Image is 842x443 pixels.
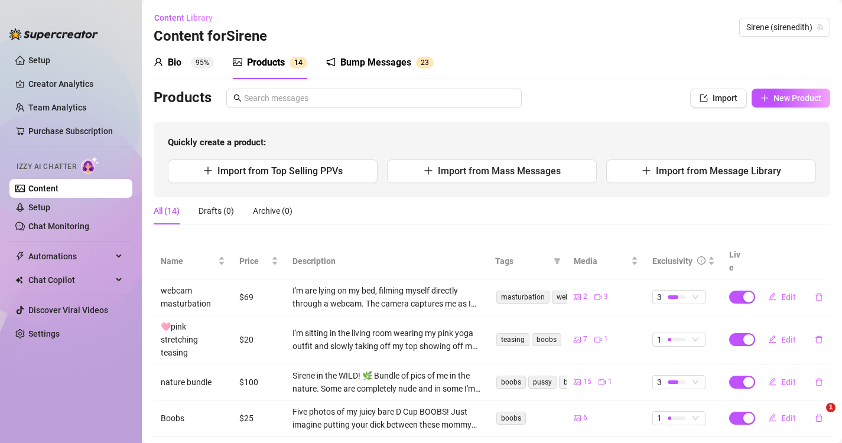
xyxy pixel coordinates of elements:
[326,57,336,67] span: notification
[233,94,242,102] span: search
[802,403,830,431] iframe: Intercom live chat
[574,294,581,301] span: picture
[781,292,796,302] span: Edit
[244,92,515,105] input: Search messages
[652,255,693,268] div: Exclusivity
[773,93,821,103] span: New Product
[746,18,823,36] span: Sirene (sirenedith)
[583,291,587,302] span: 2
[28,271,112,289] span: Chat Copilot
[28,74,123,93] a: Creator Analytics
[298,58,303,67] span: 4
[168,137,266,148] strong: Quickly create a product:
[657,333,662,346] span: 1
[657,376,662,389] span: 3
[292,405,482,431] div: Five photos of my juicy bare D Cup BOOBS! Just imagine putting your dick between these mommy milk...
[815,293,823,301] span: delete
[583,376,591,387] span: 15
[232,315,285,364] td: $20
[154,13,213,22] span: Content Library
[28,247,112,266] span: Automations
[28,329,60,338] a: Settings
[28,184,58,193] a: Content
[496,291,550,304] span: masturbation
[551,252,563,270] span: filter
[239,255,269,268] span: Price
[817,24,824,31] span: team
[657,412,662,425] span: 1
[574,379,581,386] span: picture
[421,58,425,67] span: 2
[28,103,86,112] a: Team Analytics
[759,330,805,349] button: Edit
[604,334,608,345] span: 1
[574,415,581,422] span: picture
[253,204,292,217] div: Archive (0)
[232,243,285,279] th: Price
[247,56,285,70] div: Products
[759,373,805,392] button: Edit
[232,400,285,437] td: $25
[805,373,833,392] button: delete
[594,294,602,301] span: video-camera
[606,159,816,183] button: Import from Message Library
[642,166,651,175] span: plus
[781,377,796,387] span: Edit
[608,376,612,387] span: 1
[559,376,586,389] span: bikini
[154,57,163,67] span: user
[496,333,529,346] span: teasing
[583,334,587,345] span: 7
[28,56,50,65] a: Setup
[425,58,429,67] span: 3
[495,255,549,268] span: Tags
[81,157,99,174] img: AI Chatter
[768,413,776,422] span: edit
[217,165,343,177] span: Import from Top Selling PPVs
[768,292,776,301] span: edit
[496,412,526,425] span: boobs
[154,243,232,279] th: Name
[567,243,645,279] th: Media
[826,403,836,412] span: 1
[805,288,833,307] button: delete
[713,93,737,103] span: Import
[154,400,232,437] td: Boobs
[781,335,796,344] span: Edit
[154,279,232,315] td: webcam masturbation
[154,27,267,46] h3: Content for Sirene
[168,159,378,183] button: Import from Top Selling PPVs
[232,279,285,315] td: $69
[700,94,708,102] span: import
[28,305,108,315] a: Discover Viral Videos
[657,291,662,304] span: 3
[768,335,776,343] span: edit
[154,315,232,364] td: 🩷pink stretching teasing
[292,284,482,310] div: I'm are lying on my bed, filming myself directly through a webcam. The camera captures me as I sl...
[28,203,50,212] a: Setup
[161,255,216,268] span: Name
[28,221,89,231] a: Chat Monitoring
[690,89,747,108] button: Import
[599,379,606,386] span: video-camera
[752,89,830,108] button: New Product
[805,330,833,349] button: delete
[154,8,222,27] button: Content Library
[233,57,242,67] span: picture
[554,258,561,265] span: filter
[722,243,752,279] th: Live
[290,57,307,69] sup: 14
[759,409,805,428] button: Edit
[340,56,411,70] div: Bump Messages
[191,57,214,69] sup: 95%
[154,89,212,108] h3: Products
[15,276,23,284] img: Chat Copilot
[28,122,123,141] a: Purchase Subscription
[496,376,526,389] span: boobs
[9,28,98,40] img: logo-BBDzfeDw.svg
[594,336,602,343] span: video-camera
[15,252,25,261] span: thunderbolt
[488,243,567,279] th: Tags
[292,369,482,395] div: Sirene in the WILD! 🌿 Bundle of pics of me in the nature. Some are completely nude and in some I'...
[768,377,776,386] span: edit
